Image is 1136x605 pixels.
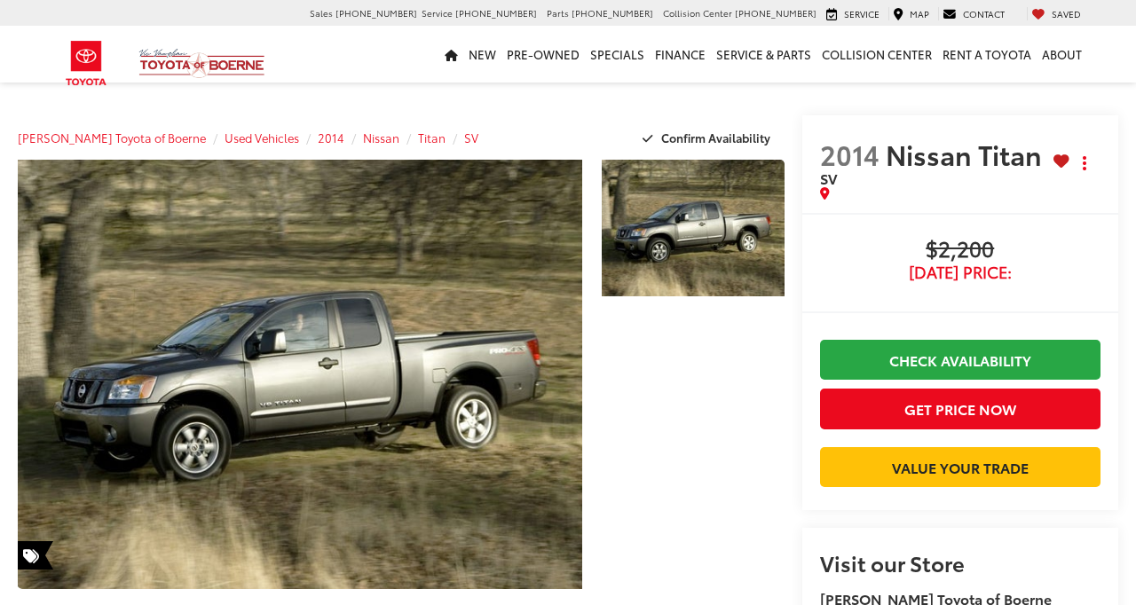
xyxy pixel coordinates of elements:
[335,6,417,20] span: [PHONE_NUMBER]
[820,447,1100,487] a: Value Your Trade
[1037,26,1087,82] a: About
[820,237,1100,263] span: $2,200
[650,26,711,82] a: Finance
[585,26,650,82] a: Specials
[661,130,770,145] span: Confirm Availability
[418,130,446,145] a: Titan
[937,26,1037,82] a: Rent a Toyota
[633,122,785,153] button: Confirm Availability
[53,35,120,92] img: Toyota
[18,130,206,145] a: [PERSON_NAME] Toyota of Boerne
[816,26,937,82] a: Collision Center
[18,541,53,570] span: Special
[602,160,784,296] a: Expand Photo 1
[711,26,816,82] a: Service & Parts: Opens in a new tab
[600,158,785,298] img: 2014 Nissan Titan SV
[820,135,880,173] span: 2014
[963,7,1005,20] span: Contact
[820,389,1100,428] button: Get Price Now
[455,6,537,20] span: [PHONE_NUMBER]
[463,26,501,82] a: New
[1052,7,1081,20] span: Saved
[822,7,884,21] a: Service
[422,6,453,20] span: Service
[888,7,934,21] a: Map
[18,160,582,589] a: Expand Photo 0
[1027,7,1085,21] a: My Saved Vehicles
[572,6,653,20] span: [PHONE_NUMBER]
[844,7,880,20] span: Service
[938,7,1009,21] a: Contact
[547,6,569,20] span: Parts
[735,6,816,20] span: [PHONE_NUMBER]
[886,135,1048,173] span: Nissan Titan
[820,263,1100,281] span: [DATE] Price:
[138,48,265,79] img: Vic Vaughan Toyota of Boerne
[820,340,1100,380] a: Check Availability
[363,130,399,145] a: Nissan
[910,7,929,20] span: Map
[464,130,478,145] a: SV
[1069,147,1100,178] button: Actions
[318,130,344,145] a: 2014
[1083,156,1086,170] span: dropdown dots
[12,159,588,591] img: 2014 Nissan Titan SV
[820,168,838,188] span: SV
[439,26,463,82] a: Home
[225,130,299,145] a: Used Vehicles
[310,6,333,20] span: Sales
[663,6,732,20] span: Collision Center
[501,26,585,82] a: Pre-Owned
[820,551,1100,574] h2: Visit our Store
